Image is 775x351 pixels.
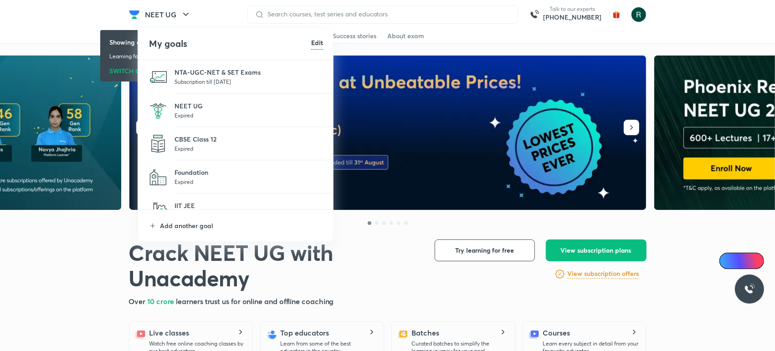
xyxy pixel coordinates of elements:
[311,38,323,47] h6: Edit
[149,201,167,219] img: IIT JEE
[175,67,323,77] p: NTA-UGC-NET & SET Exams
[175,77,323,86] p: Subscription till [DATE]
[149,68,167,86] img: NTA-UGC-NET & SET Exams
[175,111,323,120] p: Expired
[149,102,167,120] img: NEET UG
[149,168,167,186] img: Foundation
[149,135,167,153] img: CBSE Class 12
[175,144,323,153] p: Expired
[175,101,323,111] p: NEET UG
[160,221,323,230] p: Add another goal
[175,134,323,144] p: CBSE Class 12
[175,177,323,186] p: Expired
[149,37,311,51] h4: My goals
[175,168,323,177] p: Foundation
[175,201,323,210] p: IIT JEE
